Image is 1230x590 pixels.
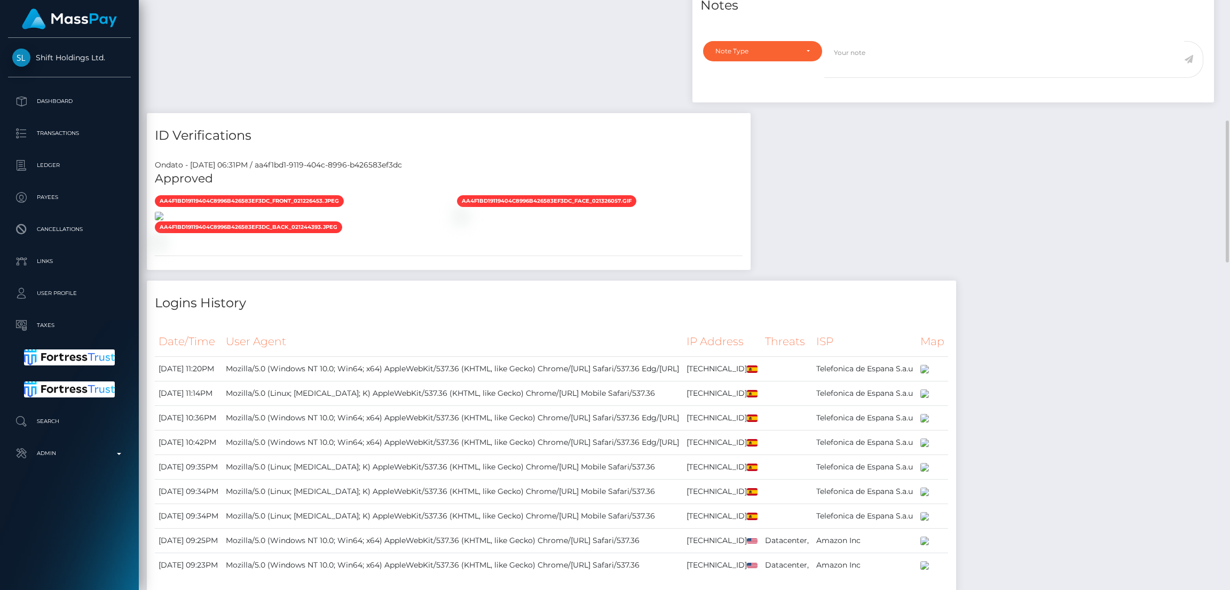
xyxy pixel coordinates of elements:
[920,414,929,422] img: 200x100
[747,365,758,372] img: es.png
[155,356,222,381] td: [DATE] 11:20PM
[747,390,758,397] img: es.png
[12,445,127,461] p: Admin
[155,126,743,145] h4: ID Verifications
[920,438,929,447] img: 200x100
[12,125,127,141] p: Transactions
[747,488,758,495] img: es.png
[222,405,683,430] td: Mozilla/5.0 (Windows NT 10.0; Win64; x64) AppleWebKit/537.36 (KHTML, like Gecko) Chrome/[URL] Saf...
[8,216,131,243] a: Cancellations
[8,184,131,211] a: Payees
[8,280,131,307] a: User Profile
[155,238,163,246] img: aa4f1bd1-9119-404c-8996-b426583ef3dca56ca7c6-ddf0-4efa-a4e1-c2feeada6dfe
[683,405,761,430] td: [TECHNICAL_ID]
[12,317,127,333] p: Taxes
[12,253,127,269] p: Links
[920,365,929,373] img: 200x100
[222,528,683,553] td: Mozilla/5.0 (Windows NT 10.0; Win64; x64) AppleWebKit/537.36 (KHTML, like Gecko) Chrome/[URL] Saf...
[8,248,131,275] a: Links
[222,553,683,577] td: Mozilla/5.0 (Windows NT 10.0; Win64; x64) AppleWebKit/537.36 (KHTML, like Gecko) Chrome/[URL] Saf...
[12,413,127,429] p: Search
[155,195,344,207] span: aa4f1bd19119404c8996b426583ef3dc_front_021226453.jpeg
[813,528,917,553] td: Amazon Inc
[222,327,683,356] th: User Agent
[920,537,929,545] img: 200x100
[155,504,222,528] td: [DATE] 09:34PM
[222,504,683,528] td: Mozilla/5.0 (Linux; [MEDICAL_DATA]; K) AppleWebKit/537.36 (KHTML, like Gecko) Chrome/[URL] Mobile...
[222,430,683,455] td: Mozilla/5.0 (Windows NT 10.0; Win64; x64) AppleWebKit/537.36 (KHTML, like Gecko) Chrome/[URL] Saf...
[683,504,761,528] td: [TECHNICAL_ID]
[747,513,758,520] img: es.png
[24,349,115,365] img: Fortress Trust
[22,9,117,29] img: MassPay Logo
[8,120,131,147] a: Transactions
[761,528,813,553] td: Datacenter,
[761,553,813,577] td: Datacenter,
[813,405,917,430] td: Telefonica de Espana S.a.u
[813,356,917,381] td: Telefonica de Espana S.a.u
[8,408,131,435] a: Search
[8,88,131,115] a: Dashboard
[747,414,758,421] img: es.png
[683,430,761,455] td: [TECHNICAL_ID]
[813,479,917,504] td: Telefonica de Espana S.a.u
[222,455,683,479] td: Mozilla/5.0 (Linux; [MEDICAL_DATA]; K) AppleWebKit/537.36 (KHTML, like Gecko) Chrome/[URL] Mobile...
[8,312,131,339] a: Taxes
[920,463,929,472] img: 200x100
[920,389,929,398] img: 200x100
[155,479,222,504] td: [DATE] 09:34PM
[813,430,917,455] td: Telefonica de Espana S.a.u
[747,563,758,569] img: us.png
[222,356,683,381] td: Mozilla/5.0 (Windows NT 10.0; Win64; x64) AppleWebKit/537.36 (KHTML, like Gecko) Chrome/[URL] Saf...
[222,381,683,405] td: Mozilla/5.0 (Linux; [MEDICAL_DATA]; K) AppleWebKit/537.36 (KHTML, like Gecko) Chrome/[URL] Mobile...
[155,221,342,233] span: aa4f1bd19119404c8996b426583ef3dc_back_021244393.jpeg
[920,561,929,570] img: 200x100
[12,49,30,67] img: Shift Holdings Ltd.
[155,553,222,577] td: [DATE] 09:23PM
[813,327,917,356] th: ISP
[917,327,948,356] th: Map
[155,381,222,405] td: [DATE] 11:14PM
[747,464,758,471] img: es.png
[683,455,761,479] td: [TECHNICAL_ID]
[813,504,917,528] td: Telefonica de Espana S.a.u
[12,93,127,109] p: Dashboard
[8,440,131,467] a: Admin
[8,53,131,62] span: Shift Holdings Ltd.
[457,212,466,220] img: aa4f1bd1-9119-404c-8996-b426583ef3dc8e15a787-bd0c-42d6-bf2c-a4ee2a92629f
[920,512,929,521] img: 200x100
[222,479,683,504] td: Mozilla/5.0 (Linux; [MEDICAL_DATA]; K) AppleWebKit/537.36 (KHTML, like Gecko) Chrome/[URL] Mobile...
[155,294,948,313] h4: Logins History
[155,430,222,455] td: [DATE] 10:42PM
[12,157,127,173] p: Ledger
[703,41,822,61] button: Note Type
[683,356,761,381] td: [TECHNICAL_ID]
[761,327,813,356] th: Threats
[12,189,127,205] p: Payees
[155,327,222,356] th: Date/Time
[813,553,917,577] td: Amazon Inc
[683,528,761,553] td: [TECHNICAL_ID]
[457,195,636,207] span: aa4f1bd19119404c8996b426583ef3dc_face_021326057.gif
[683,479,761,504] td: [TECHNICAL_ID]
[155,455,222,479] td: [DATE] 09:35PM
[683,381,761,405] td: [TECHNICAL_ID]
[683,327,761,356] th: IP Address
[920,488,929,496] img: 200x100
[12,221,127,237] p: Cancellations
[155,171,743,187] h5: Approved
[155,405,222,430] td: [DATE] 10:36PM
[155,528,222,553] td: [DATE] 09:25PM
[8,152,131,179] a: Ledger
[715,47,798,55] div: Note Type
[747,538,758,544] img: us.png
[24,381,115,397] img: Fortress Trust
[155,212,163,220] img: aa4f1bd1-9119-404c-8996-b426583ef3dcdb7a6423-cef1-4fda-ba5a-257a4092ab9c
[813,381,917,405] td: Telefonica de Espana S.a.u
[683,553,761,577] td: [TECHNICAL_ID]
[813,455,917,479] td: Telefonica de Espana S.a.u
[12,285,127,301] p: User Profile
[147,160,751,171] div: Ondato - [DATE] 06:31PM / aa4f1bd1-9119-404c-8996-b426583ef3dc
[747,439,758,446] img: es.png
